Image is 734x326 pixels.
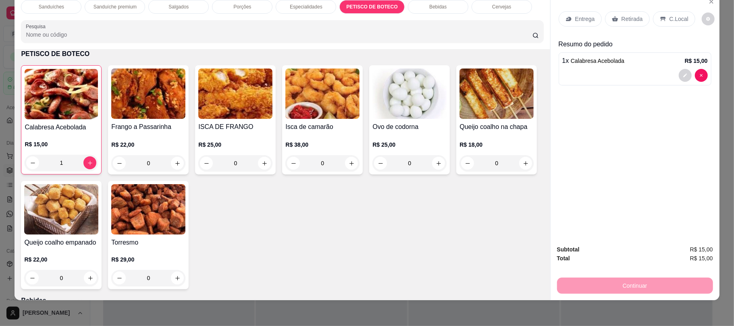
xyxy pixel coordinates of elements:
[26,23,48,30] label: Pesquisa
[429,4,447,10] p: Bebidas
[111,69,185,119] img: product-image
[26,272,39,284] button: decrease-product-quantity
[25,69,98,119] img: product-image
[702,12,715,25] button: decrease-product-quantity
[557,246,580,253] strong: Subtotal
[26,31,532,39] input: Pesquisa
[233,4,251,10] p: Porções
[200,157,213,170] button: decrease-product-quantity
[94,4,137,10] p: Sanduíche premium
[670,15,688,23] p: C.Local
[113,157,126,170] button: decrease-product-quantity
[346,4,397,10] p: PETISCO DE BOTECO
[26,156,39,169] button: decrease-product-quantity
[168,4,189,10] p: Salgados
[571,58,624,64] span: Calabresa Acebolada
[24,184,98,235] img: product-image
[285,122,360,132] h4: Isca de camarão
[622,15,643,23] p: Retirada
[562,56,624,66] p: 1 x
[372,141,447,149] p: R$ 25,00
[460,141,534,149] p: R$ 18,00
[111,122,185,132] h4: Frango a Passarinha
[519,157,532,170] button: increase-product-quantity
[83,156,96,169] button: increase-product-quantity
[285,69,360,119] img: product-image
[113,272,126,284] button: decrease-product-quantity
[111,141,185,149] p: R$ 22,00
[25,123,98,132] h4: Calabresa Acebolada
[24,238,98,247] h4: Queijo coalho empanado
[575,15,595,23] p: Entrega
[21,296,543,305] p: Bebidas
[372,122,447,132] h4: Ovo de codorna
[171,157,184,170] button: increase-product-quantity
[111,238,185,247] h4: Torresmo
[685,57,708,65] p: R$ 15,00
[372,69,447,119] img: product-image
[198,69,272,119] img: product-image
[557,255,570,262] strong: Total
[679,69,692,82] button: decrease-product-quantity
[24,255,98,264] p: R$ 22,00
[460,69,534,119] img: product-image
[198,122,272,132] h4: ISCA DE FRANGO
[287,157,300,170] button: decrease-product-quantity
[111,184,185,235] img: product-image
[171,272,184,284] button: increase-product-quantity
[285,141,360,149] p: R$ 38,00
[432,157,445,170] button: increase-product-quantity
[374,157,387,170] button: decrease-product-quantity
[290,4,322,10] p: Especialidades
[111,255,185,264] p: R$ 29,00
[198,141,272,149] p: R$ 25,00
[695,69,708,82] button: decrease-product-quantity
[258,157,271,170] button: increase-product-quantity
[39,4,64,10] p: Sanduíches
[25,140,98,148] p: R$ 15,00
[559,39,711,49] p: Resumo do pedido
[21,49,543,59] p: PETISCO DE BOTECO
[690,245,713,254] span: R$ 15,00
[84,272,97,284] button: increase-product-quantity
[690,254,713,263] span: R$ 15,00
[345,157,358,170] button: increase-product-quantity
[461,157,474,170] button: decrease-product-quantity
[492,4,511,10] p: Cervejas
[460,122,534,132] h4: Queijo coalho na chapa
